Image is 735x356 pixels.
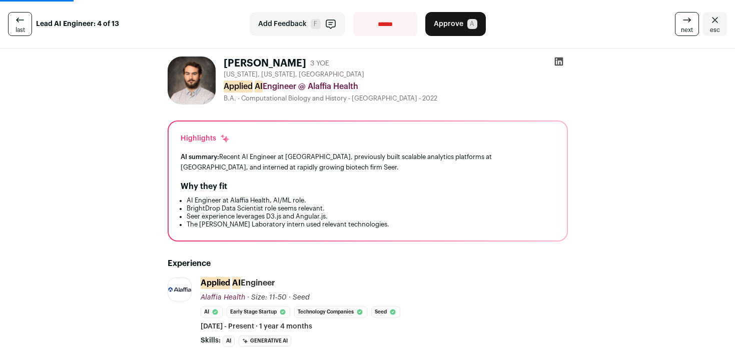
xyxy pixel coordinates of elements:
li: AI [201,306,223,317]
span: esc [710,26,720,34]
div: Engineer [201,277,275,288]
mark: Applied [224,80,253,92]
span: last [16,26,25,34]
span: · [289,292,291,302]
span: · Size: 11-50 [247,294,287,301]
span: A [467,19,477,29]
li: Early Stage Startup [227,306,290,317]
li: Seer experience leverages D3.js and Angular.js. [187,212,555,220]
button: Approve A [425,12,486,36]
li: Generative AI [239,335,291,346]
li: The [PERSON_NAME] Laboratory intern used relevant technologies. [187,220,555,228]
li: BrightDrop Data Scientist role seems relevant. [187,204,555,212]
li: AI [223,335,235,346]
img: 44a825b9a04dd5aefc41e38e58d4451c09341b3d1c49cc196b95e9f5b703e496.jpg [168,287,191,292]
span: F [311,19,321,29]
li: AI Engineer at Alaffia Health, AI/ML role. [187,196,555,204]
h2: Experience [168,257,568,269]
span: [DATE] - Present · 1 year 4 months [201,321,312,331]
div: Engineer @ Alaffia Health [224,80,568,92]
span: [US_STATE], [US_STATE], [GEOGRAPHIC_DATA] [224,70,364,78]
a: next [675,12,699,36]
mark: Applied [201,277,230,289]
h2: Why they fit [181,180,227,192]
span: Approve [434,19,463,29]
button: Add Feedback F [250,12,345,36]
strong: Lead AI Engineer: 4 of 13 [36,19,119,29]
span: next [681,26,693,34]
div: 3 YOE [310,58,329,68]
img: 3426eab1f60dd7f0820edc955ab68c954f7701caabf6ee71185e4d78a0385812.jpg [168,56,216,104]
div: B.A. - Computational Biology and History - [GEOGRAPHIC_DATA] - 2022 [224,94,568,102]
li: Technology Companies [294,306,367,317]
span: AI summary: [181,153,219,160]
a: Close [703,12,727,36]
li: Seed [371,306,400,317]
h1: [PERSON_NAME] [224,56,306,70]
span: Add Feedback [258,19,307,29]
div: Highlights [181,133,230,143]
mark: AI [232,277,241,289]
a: last [8,12,32,36]
mark: AI [255,80,263,92]
div: Recent AI Engineer at [GEOGRAPHIC_DATA], previously built scalable analytics platforms at [GEOGRA... [181,151,555,172]
span: Seed [293,294,310,301]
span: Alaffia Health [201,294,245,301]
span: Skills: [201,335,221,345]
